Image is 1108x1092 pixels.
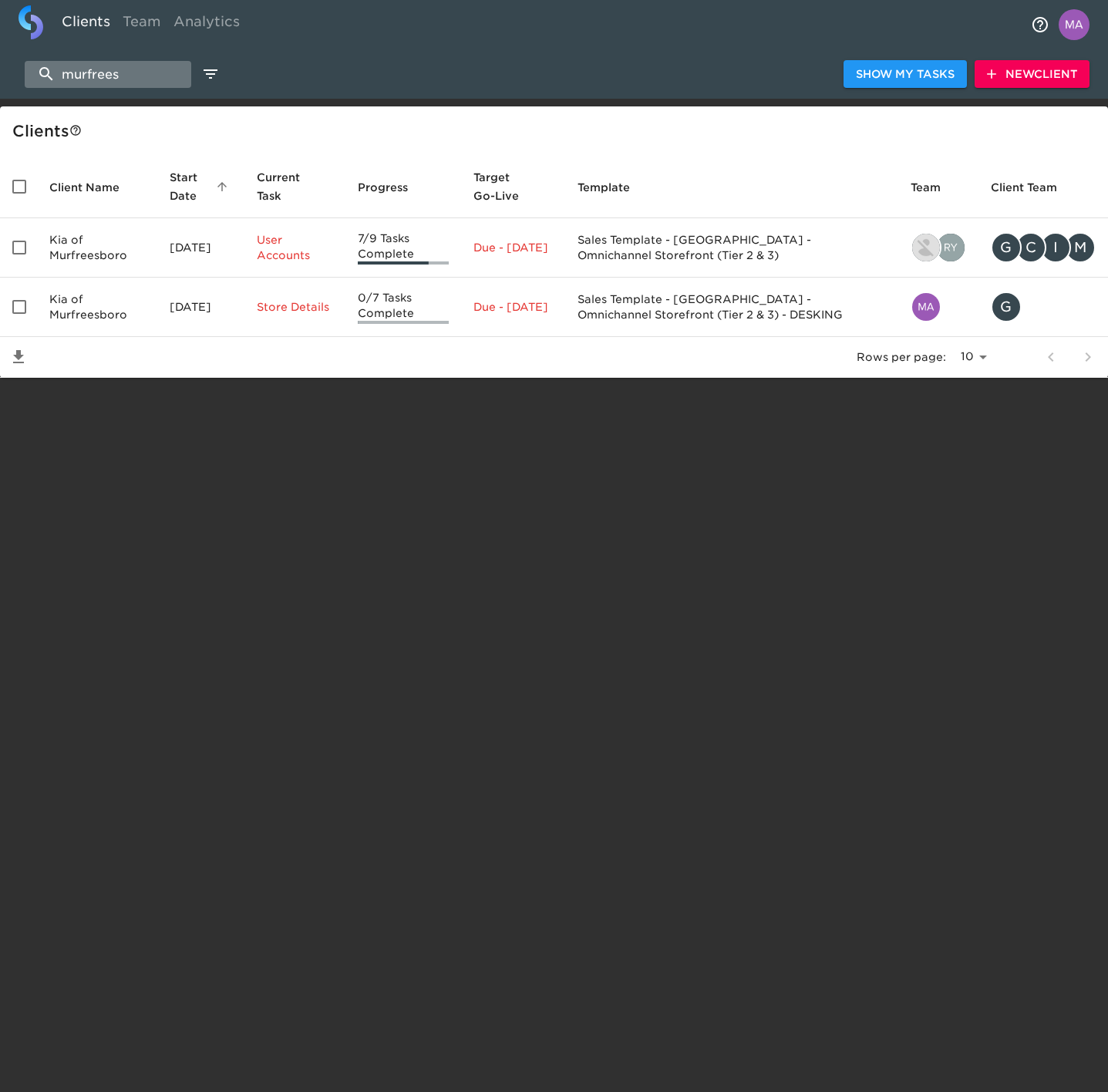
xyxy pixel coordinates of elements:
[345,218,461,278] td: 7/9 Tasks Complete
[12,119,1102,143] div: Client s
[844,60,967,89] button: Show My Tasks
[473,240,553,255] p: Due - [DATE]
[987,65,1077,84] span: New Client
[911,292,966,322] div: matthew.grajales@cdk.com
[937,234,965,261] img: ryan.dale@roadster.com
[975,60,1089,89] button: NewClient
[157,278,244,337] td: [DATE]
[37,218,157,278] td: Kia of Murfreesboro
[345,278,461,337] td: 0/7 Tasks Complete
[911,178,961,197] span: Team
[912,293,940,321] img: matthew.grajales@cdk.com
[170,168,232,205] span: Start Date
[25,61,191,88] input: search
[257,232,333,263] p: User Accounts
[56,5,116,43] a: Clients
[856,65,955,84] span: Show My Tasks
[1059,9,1089,40] img: Profile
[69,124,82,136] svg: This is a list of all of your clients and clients shared with you
[49,178,140,197] span: Client Name
[565,278,898,337] td: Sales Template - [GEOGRAPHIC_DATA] - Omnichannel Storefront (Tier 2 & 3) - DESKING
[991,178,1077,197] span: Client Team
[257,168,313,205] span: This is the next Task in this Hub that should be completed
[565,218,898,278] td: Sales Template - [GEOGRAPHIC_DATA] - Omnichannel Storefront (Tier 2 & 3)
[157,218,244,278] td: [DATE]
[1015,232,1046,263] div: C
[197,61,224,87] button: edit
[991,232,1022,263] div: G
[473,168,553,205] span: Target Go-Live
[991,292,1022,322] div: G
[1065,232,1096,263] div: M
[578,178,650,197] span: Template
[37,278,157,337] td: Kia of Murfreesboro
[911,232,966,263] div: jeff.vandyke@roadster.com, ryan.dale@roadster.com
[991,292,1096,322] div: graham@ehautomotive.com
[257,299,333,315] p: Store Details
[167,5,246,43] a: Analytics
[473,299,553,315] p: Due - [DATE]
[473,168,533,205] span: Calculated based on the start date and the duration of all Tasks contained in this Hub.
[857,349,946,365] p: Rows per page:
[952,345,992,369] select: rows per page
[1022,6,1059,43] button: notifications
[19,5,43,39] img: logo
[991,232,1096,263] div: graham@ehautomotive.com, cdaley@kiaofmurfreesboro.com, ingy@ehautomotive.com, martin@kiaofmurfree...
[257,168,333,205] span: Current Task
[912,234,940,261] img: jeff.vandyke@roadster.com
[358,178,428,197] span: Progress
[1040,232,1071,263] div: I
[116,5,167,43] a: Team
